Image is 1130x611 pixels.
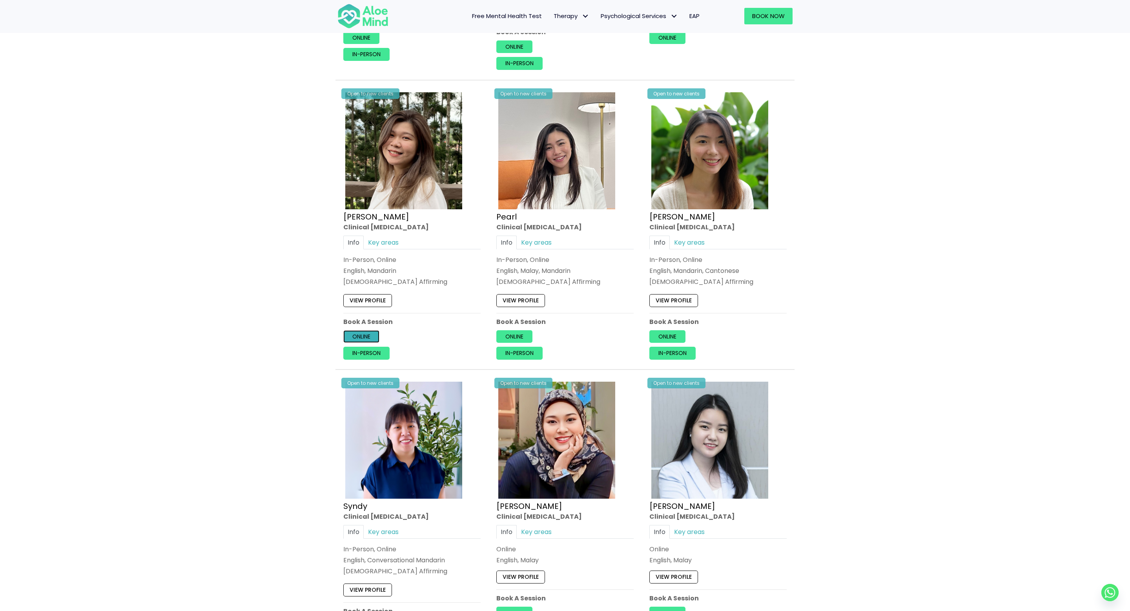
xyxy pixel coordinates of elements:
[496,330,532,343] a: Online
[1101,584,1119,601] a: Whatsapp
[649,347,696,359] a: In-person
[649,235,670,249] a: Info
[343,235,364,249] a: Info
[496,294,545,307] a: View profile
[647,88,705,99] div: Open to new clients
[496,266,634,275] p: English, Malay, Mandarin
[343,330,379,343] a: Online
[649,556,787,565] p: English, Malay
[744,8,793,24] a: Book Now
[496,347,543,359] a: In-person
[494,88,552,99] div: Open to new clients
[647,378,705,388] div: Open to new clients
[498,92,615,209] img: Pearl photo
[399,8,705,24] nav: Menu
[649,294,698,307] a: View profile
[683,8,705,24] a: EAP
[345,92,462,209] img: Kelly Clinical Psychologist
[343,222,481,231] div: Clinical [MEDICAL_DATA]
[343,545,481,554] div: In-Person, Online
[649,545,787,554] div: Online
[343,512,481,521] div: Clinical [MEDICAL_DATA]
[595,8,683,24] a: Psychological ServicesPsychological Services: submenu
[752,12,785,20] span: Book Now
[649,211,715,222] a: [PERSON_NAME]
[496,525,517,539] a: Info
[651,382,768,499] img: Yen Li Clinical Psychologist
[337,3,388,29] img: Aloe mind Logo
[649,571,698,584] a: View profile
[496,222,634,231] div: Clinical [MEDICAL_DATA]
[649,255,787,264] div: In-Person, Online
[649,31,685,44] a: Online
[494,378,552,388] div: Open to new clients
[496,545,634,554] div: Online
[343,567,481,576] div: [DEMOGRAPHIC_DATA] Affirming
[649,277,787,286] div: [DEMOGRAPHIC_DATA] Affirming
[601,12,678,20] span: Psychological Services
[343,294,392,307] a: View profile
[517,525,556,539] a: Key areas
[496,501,562,512] a: [PERSON_NAME]
[364,525,403,539] a: Key areas
[689,12,700,20] span: EAP
[343,266,481,275] p: English, Mandarin
[496,40,532,53] a: Online
[649,525,670,539] a: Info
[649,330,685,343] a: Online
[649,317,787,326] p: Book A Session
[649,266,787,275] p: English, Mandarin, Cantonese
[580,11,591,22] span: Therapy: submenu
[343,525,364,539] a: Info
[343,48,390,60] a: In-person
[343,211,409,222] a: [PERSON_NAME]
[668,11,680,22] span: Psychological Services: submenu
[496,211,517,222] a: Pearl
[496,57,543,70] a: In-person
[341,378,399,388] div: Open to new clients
[466,8,548,24] a: Free Mental Health Test
[345,382,462,499] img: Syndy
[341,88,399,99] div: Open to new clients
[496,556,634,565] p: English, Malay
[343,556,481,565] p: English, Conversational Mandarin
[496,277,634,286] div: [DEMOGRAPHIC_DATA] Affirming
[364,235,403,249] a: Key areas
[651,92,768,209] img: Peggy Clin Psych
[496,255,634,264] div: In-Person, Online
[649,594,787,603] p: Book A Session
[496,571,545,584] a: View profile
[343,584,392,596] a: View profile
[670,525,709,539] a: Key areas
[343,501,367,512] a: Syndy
[649,222,787,231] div: Clinical [MEDICAL_DATA]
[343,255,481,264] div: In-Person, Online
[496,235,517,249] a: Info
[496,594,634,603] p: Book A Session
[517,235,556,249] a: Key areas
[649,501,715,512] a: [PERSON_NAME]
[496,512,634,521] div: Clinical [MEDICAL_DATA]
[670,235,709,249] a: Key areas
[472,12,542,20] span: Free Mental Health Test
[554,12,589,20] span: Therapy
[343,347,390,359] a: In-person
[496,317,634,326] p: Book A Session
[343,317,481,326] p: Book A Session
[343,277,481,286] div: [DEMOGRAPHIC_DATA] Affirming
[649,512,787,521] div: Clinical [MEDICAL_DATA]
[343,31,379,44] a: Online
[548,8,595,24] a: TherapyTherapy: submenu
[498,382,615,499] img: Yasmin Clinical Psychologist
